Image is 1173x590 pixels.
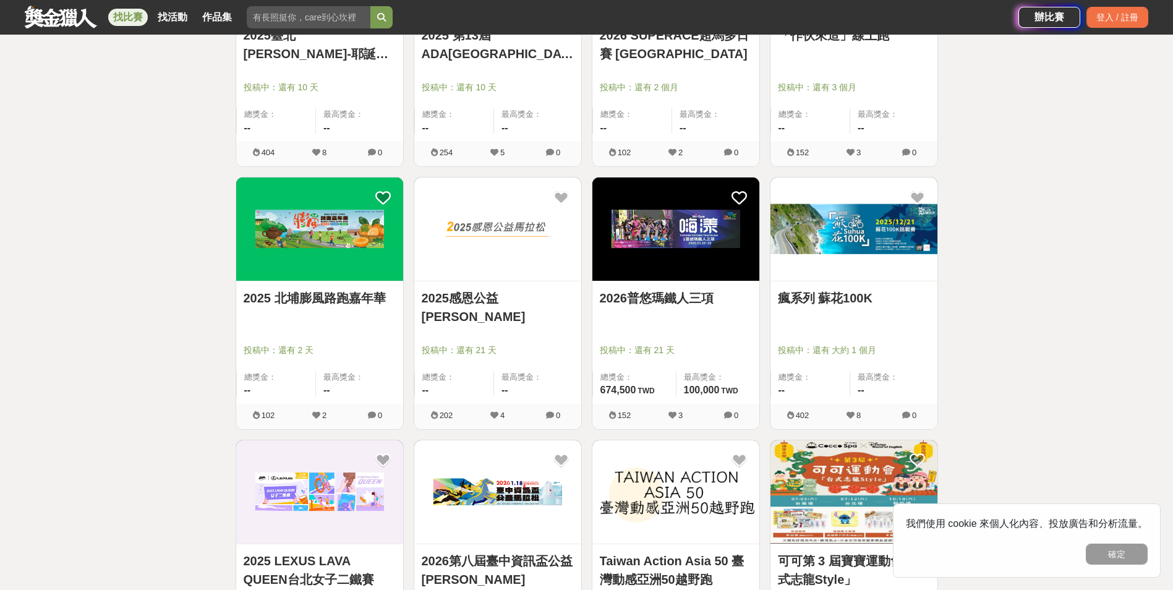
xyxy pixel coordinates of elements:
[414,440,581,544] img: Cover Image
[600,26,752,63] a: 2026 SUPERACE超馬多日賽 [GEOGRAPHIC_DATA]
[600,371,668,383] span: 總獎金：
[600,289,752,307] a: 2026普悠瑪鐵人三項
[501,108,574,121] span: 最高獎金：
[600,108,665,121] span: 總獎金：
[600,385,636,395] span: 674,500
[778,122,785,133] span: --
[638,387,654,395] span: TWD
[778,371,843,383] span: 總獎金：
[912,411,916,420] span: 0
[244,552,396,589] a: 2025 LEXUS LAVA QUEEN台北女子二鐵賽
[770,440,937,544] img: Cover Image
[422,371,487,383] span: 總獎金：
[684,371,752,383] span: 最高獎金：
[600,552,752,589] a: Taiwan Action Asia 50 臺灣動感亞洲50越野跑
[678,411,683,420] span: 3
[678,148,683,157] span: 2
[323,371,396,383] span: 最高獎金：
[858,108,930,121] span: 最高獎金：
[680,122,686,133] span: --
[322,148,326,157] span: 8
[1018,7,1080,28] a: 辦比賽
[440,411,453,420] span: 202
[858,385,864,395] span: --
[778,108,843,121] span: 總獎金：
[244,385,251,395] span: --
[236,177,403,281] img: Cover Image
[422,122,429,133] span: --
[378,411,382,420] span: 0
[858,122,864,133] span: --
[501,371,574,383] span: 最高獎金：
[262,411,275,420] span: 102
[108,9,148,26] a: 找比賽
[500,148,505,157] span: 5
[262,148,275,157] span: 404
[323,108,396,121] span: 最高獎金：
[244,81,396,94] span: 投稿中：還有 10 天
[600,81,752,94] span: 投稿中：還有 2 個月
[721,387,738,395] span: TWD
[197,9,237,26] a: 作品集
[912,148,916,157] span: 0
[322,411,326,420] span: 2
[734,411,738,420] span: 0
[778,552,930,589] a: 可可第 3 屆寶寶運動會「台式志龍Style」
[600,122,607,133] span: --
[778,385,785,395] span: --
[378,148,382,157] span: 0
[244,26,396,63] a: 2025臺北[PERSON_NAME]-耶誕歡樂早餐跑 BREAKFAST RUN
[796,411,809,420] span: 402
[556,148,560,157] span: 0
[501,385,508,395] span: --
[422,289,574,326] a: 2025感恩公益[PERSON_NAME]
[244,122,251,133] span: --
[592,440,759,544] img: Cover Image
[323,122,330,133] span: --
[422,385,429,395] span: --
[734,148,738,157] span: 0
[592,177,759,281] img: Cover Image
[153,9,192,26] a: 找活動
[1086,544,1148,565] button: 確定
[856,411,861,420] span: 8
[778,26,930,45] a: 「作伙來造」線上跑
[680,108,752,121] span: 最高獎金：
[244,108,309,121] span: 總獎金：
[422,344,574,357] span: 投稿中：還有 21 天
[618,148,631,157] span: 102
[244,371,309,383] span: 總獎金：
[244,289,396,307] a: 2025 北埔膨風路跑嘉年華
[501,122,508,133] span: --
[500,411,505,420] span: 4
[600,344,752,357] span: 投稿中：還有 21 天
[796,148,809,157] span: 152
[323,385,330,395] span: --
[618,411,631,420] span: 152
[778,81,930,94] span: 投稿中：還有 3 個月
[422,81,574,94] span: 投稿中：還有 10 天
[556,411,560,420] span: 0
[247,6,370,28] input: 有長照挺你，care到心坎裡！青春出手，拍出照顧 影音徵件活動
[770,177,937,281] img: Cover Image
[422,26,574,63] a: 2025 第13屆ADA[GEOGRAPHIC_DATA]建築世代會慈善聖誕路跑
[422,108,487,121] span: 總獎金：
[440,148,453,157] span: 254
[236,440,403,544] img: Cover Image
[244,344,396,357] span: 投稿中：還有 2 天
[778,289,930,307] a: 瘋系列 蘇花100K
[414,177,581,281] img: Cover Image
[1086,7,1148,28] div: 登入 / 註冊
[778,344,930,357] span: 投稿中：還有 大約 1 個月
[906,518,1148,529] span: 我們使用 cookie 來個人化內容、投放廣告和分析流量。
[684,385,720,395] span: 100,000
